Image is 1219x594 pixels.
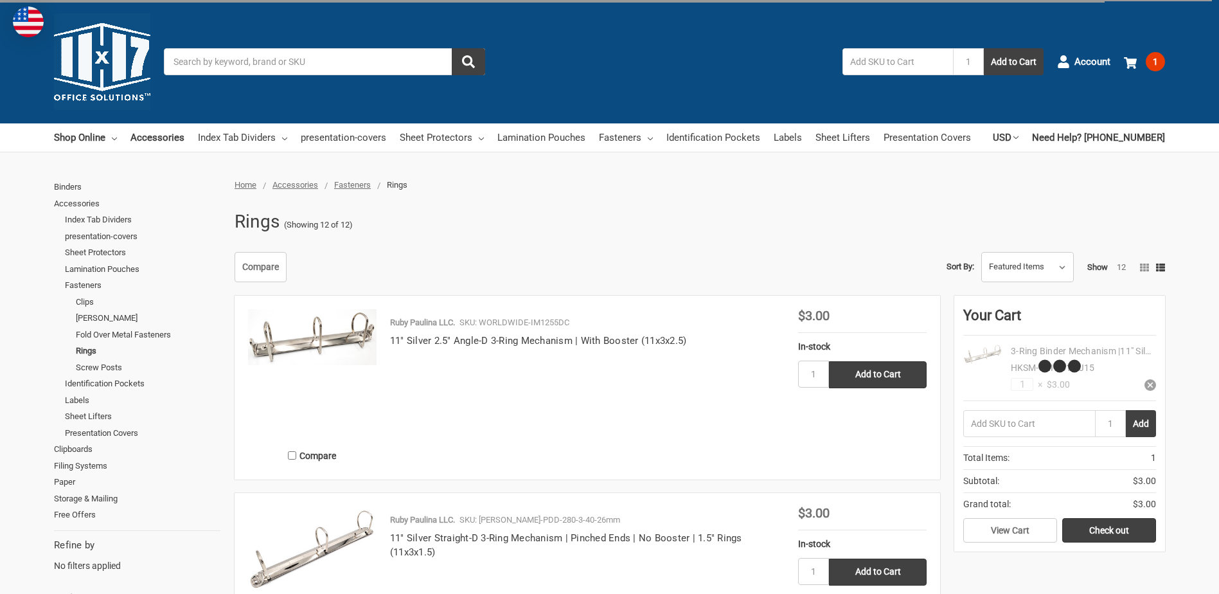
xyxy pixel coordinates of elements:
[301,123,386,152] a: presentation-covers
[248,445,377,466] label: Compare
[65,277,220,294] a: Fasteners
[390,514,455,526] p: Ruby Paulina LLC.
[284,219,353,231] span: (Showing 12 of 12)
[1074,55,1110,69] span: Account
[1062,518,1156,543] a: Check out
[54,458,220,474] a: Filing Systems
[288,451,296,460] input: Compare
[963,410,1095,437] input: Add SKU to Cart
[884,123,971,152] a: Presentation Covers
[54,123,117,152] a: Shop Online
[815,123,870,152] a: Sheet Lifters
[76,359,220,376] a: Screw Posts
[993,123,1019,152] a: USD
[387,180,407,190] span: Rings
[334,180,371,190] a: Fasteners
[248,507,377,589] img: 11" Silver Straight-D 3-Ring Mechanism | Pinched Ends | No Booster | 1.5" Rings (11x3x1.5)
[198,123,287,152] a: Index Tab Dividers
[842,48,953,75] input: Add SKU to Cart
[963,305,1156,336] div: Your Cart
[798,308,830,323] span: $3.00
[798,537,927,551] div: In-stock
[459,316,569,329] p: SKU: WORLDWIDE-IM1255DC
[76,294,220,310] a: Clips
[1011,363,1094,373] span: HKSM-CHI-2319-J15
[459,514,620,526] p: SKU: [PERSON_NAME]-PDD-280-3-40-26mm
[390,532,742,559] a: 11" Silver Straight-D 3-Ring Mechanism | Pinched Ends | No Booster | 1.5" Rings (11x3x1.5)
[1133,474,1156,488] span: $3.00
[54,538,220,553] h5: Refine by
[76,343,220,359] a: Rings
[76,327,220,343] a: Fold Over Metal Fasteners
[235,180,256,190] a: Home
[54,474,220,491] a: Paper
[1126,410,1156,437] button: Add
[1033,378,1042,392] span: ×
[65,261,220,278] a: Lamination Pouches
[65,425,220,442] a: Presentation Covers
[829,559,927,586] input: Add to Cart
[1087,262,1108,272] span: Show
[1011,346,1151,356] a: 3-Ring Binder Mechanism |11" Sil…
[963,498,1011,511] span: Grand total:
[774,123,802,152] a: Labels
[272,180,318,190] a: Accessories
[65,392,220,409] a: Labels
[1057,45,1110,78] a: Account
[829,361,927,388] input: Add to Cart
[1032,123,1165,152] a: Need Help? [PHONE_NUMBER]
[54,195,220,212] a: Accessories
[130,123,184,152] a: Accessories
[65,375,220,392] a: Identification Pockets
[1124,45,1165,78] a: 1
[798,505,830,521] span: $3.00
[65,244,220,261] a: Sheet Protectors
[963,474,999,488] span: Subtotal:
[1146,52,1165,71] span: 1
[65,408,220,425] a: Sheet Lifters
[1133,498,1156,511] span: $3.00
[248,309,377,438] a: 11" Silver 2.5" Angle-D 3-Ring Mechanism | With Booster (11x3x2.5)
[798,340,927,354] div: In-stock
[54,507,220,523] a: Free Offers
[54,441,220,458] a: Clipboards
[390,335,687,346] a: 11" Silver 2.5" Angle-D 3-Ring Mechanism | With Booster (11x3x2.5)
[390,316,455,329] p: Ruby Paulina LLC.
[65,228,220,245] a: presentation-covers
[984,48,1044,75] button: Add to Cart
[1151,451,1156,465] span: 1
[1117,262,1126,272] a: 12
[248,309,377,364] img: 11" Silver 2.5" Angle-D 3-Ring Mechanism | With Booster (11x3x2.5)
[963,345,1002,364] img: 3-Ring Binder Mechanism |11" Silver | 2.5" Angle-D | With Booster (11x3x2.5)
[963,451,1010,465] span: Total Items:
[963,518,1057,543] a: View Cart
[599,123,653,152] a: Fasteners
[235,252,287,283] a: Compare
[54,538,220,573] div: No filters applied
[497,123,585,152] a: Lamination Pouches
[947,257,974,276] label: Sort By:
[666,123,760,152] a: Identification Pockets
[54,491,220,507] a: Storage & Mailing
[164,48,485,75] input: Search by keyword, brand or SKU
[400,123,484,152] a: Sheet Protectors
[76,310,220,327] a: [PERSON_NAME]
[13,6,44,37] img: duty and tax information for United States
[235,205,280,239] h1: Rings
[54,179,220,195] a: Binders
[65,212,220,228] a: Index Tab Dividers
[54,14,150,110] img: 11x17.com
